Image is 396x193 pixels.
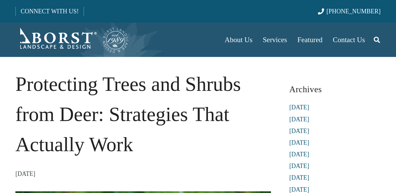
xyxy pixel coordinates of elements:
[289,128,309,134] a: [DATE]
[15,169,35,179] time: 8 September 2025 at 14:31:39 America/New_York
[289,162,309,169] a: [DATE]
[328,23,370,57] a: Contact Us
[289,139,309,146] a: [DATE]
[15,26,129,53] a: Borst-Logo
[289,104,309,111] a: [DATE]
[292,23,327,57] a: Featured
[289,116,309,123] a: [DATE]
[333,36,365,44] span: Contact Us
[220,23,258,57] a: About Us
[289,151,309,158] a: [DATE]
[289,174,309,181] a: [DATE]
[263,36,287,44] span: Services
[289,186,309,193] a: [DATE]
[15,69,271,159] h1: Protecting Trees and Shrubs from Deer: Strategies That Actually Work
[326,8,381,15] span: [PHONE_NUMBER]
[297,36,322,44] span: Featured
[289,82,381,97] h3: Archives
[258,23,292,57] a: Services
[370,31,384,48] a: Search
[225,36,252,44] span: About Us
[318,8,381,15] a: [PHONE_NUMBER]
[16,3,83,20] a: CONNECT WITH US!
